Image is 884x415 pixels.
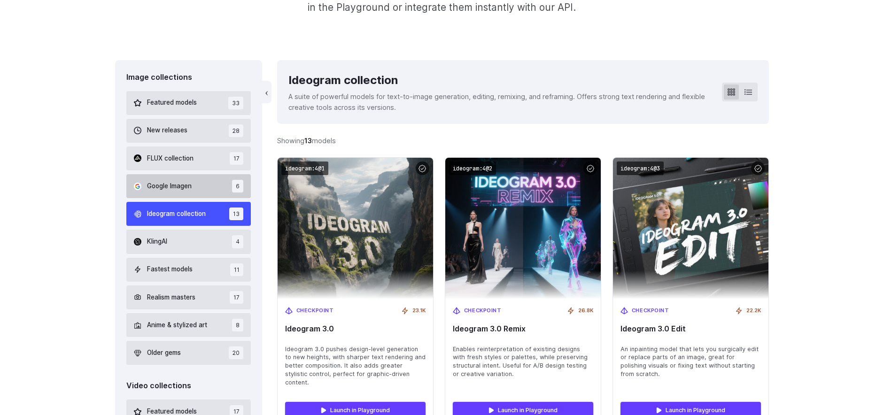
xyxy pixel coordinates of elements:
[147,125,187,136] span: New releases
[126,146,251,170] button: FLUX collection 17
[126,91,251,115] button: Featured models 33
[147,181,192,192] span: Google Imagen
[126,71,251,84] div: Image collections
[229,124,243,137] span: 28
[613,158,768,299] img: Ideogram 3.0 Edit
[288,91,707,113] p: A suite of powerful models for text-to-image generation, editing, remixing, and reframing. Offers...
[126,380,251,392] div: Video collections
[617,161,664,175] code: ideogram:4@3
[285,345,426,387] span: Ideogram 3.0 pushes design-level generation to new heights, with sharper text rendering and bette...
[620,324,761,333] span: Ideogram 3.0 Edit
[147,209,206,219] span: Ideogram collection
[281,161,328,175] code: ideogram:4@1
[262,81,271,103] button: ‹
[147,237,167,247] span: KlingAI
[453,324,593,333] span: Ideogram 3.0 Remix
[230,263,243,276] span: 11
[277,135,336,146] div: Showing models
[126,230,251,254] button: KlingAI 4
[285,324,426,333] span: Ideogram 3.0
[296,307,334,315] span: Checkpoint
[147,320,207,330] span: Anime & stylized art
[620,345,761,379] span: An inpainting model that lets you surgically edit or replace parts of an image, great for polishi...
[126,313,251,337] button: Anime & stylized art 8
[449,161,496,175] code: ideogram:4@2
[126,258,251,282] button: Fastest models 11
[412,307,426,315] span: 23.1K
[147,348,181,358] span: Older gems
[288,71,707,89] div: Ideogram collection
[229,207,243,220] span: 13
[126,174,251,198] button: Google Imagen 6
[147,264,193,275] span: Fastest models
[147,292,195,303] span: Realism masters
[278,158,433,299] img: Ideogram 3.0
[232,319,243,331] span: 8
[445,158,601,299] img: Ideogram 3.0 Remix
[230,152,243,165] span: 17
[232,180,243,192] span: 6
[147,154,194,164] span: FLUX collection
[746,307,761,315] span: 22.2K
[126,341,251,365] button: Older gems 20
[632,307,669,315] span: Checkpoint
[147,98,197,108] span: Featured models
[126,202,251,226] button: Ideogram collection 13
[228,97,243,109] span: 33
[304,137,312,145] strong: 13
[453,345,593,379] span: Enables reinterpretation of existing designs with fresh styles or palettes, while preserving stru...
[126,119,251,143] button: New releases 28
[578,307,593,315] span: 26.8K
[232,235,243,248] span: 4
[126,285,251,309] button: Realism masters 17
[230,291,243,304] span: 17
[464,307,502,315] span: Checkpoint
[229,346,243,359] span: 20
